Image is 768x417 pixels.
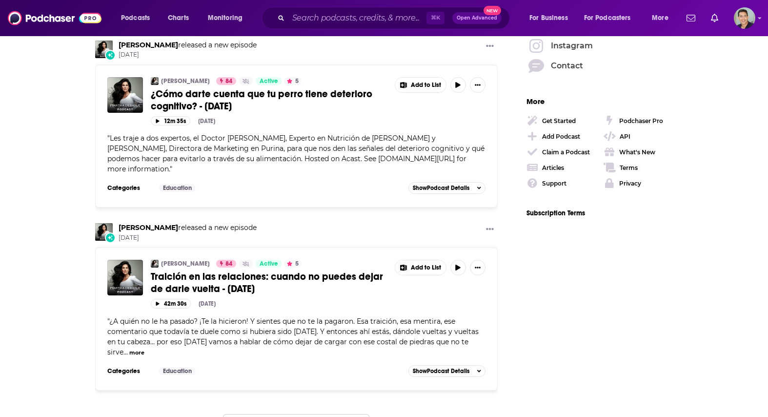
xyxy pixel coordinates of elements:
[95,41,113,58] img: Martha Debayle
[107,260,143,295] img: Traición en las relaciones: cuando no puedes dejar de darle vuelta - Martes 2 de septiembre del 2025
[114,10,162,26] button: open menu
[225,259,232,269] span: 84
[408,365,485,377] button: ShowPodcast Details
[526,97,545,106] span: More
[123,348,128,356] span: ...
[159,184,196,192] a: Education
[199,300,216,307] div: [DATE]
[162,10,195,26] a: Charts
[408,182,485,194] button: ShowPodcast Details
[619,117,663,125] div: Podchaser Pro
[395,260,446,275] button: Show More Button
[8,9,101,27] img: Podchaser - Follow, Share and Rate Podcasts
[526,209,585,217] a: Subscription Terms
[151,88,372,112] span: ¿Cómo darte cuenta que tu perro tiene deterioro cognitivo? - [DATE]
[256,260,282,268] a: Active
[151,299,191,308] button: 42m 30s
[119,41,178,49] a: Martha Debayle
[542,180,566,187] div: Support
[95,223,113,241] img: Martha Debayle
[413,185,469,191] span: Show Podcast Details
[151,88,388,112] a: ¿Cómo darte cuenta que tu perro tiene deterioro cognitivo? - [DATE]
[151,271,383,295] span: Traición en las relaciones: cuando no puedes dejar de darle vuelta - [DATE]
[584,11,631,25] span: For Podcasters
[707,10,722,26] a: Show notifications dropdown
[578,10,645,26] button: open menu
[107,317,479,356] span: ¿A quién no le ha pasado? ¡Te la hicieron! Y sientes que no te la pagaron. Esa traición, esa ment...
[161,260,210,268] a: [PERSON_NAME]
[484,6,501,15] span: New
[198,118,215,125] div: [DATE]
[105,50,116,61] div: New Episode
[526,131,596,143] a: Add Podcast
[107,184,151,192] h3: Categories
[526,162,596,174] a: Articles
[452,12,502,24] button: Open AdvancedNew
[411,82,441,89] span: Add to List
[604,115,673,127] a: Podchaser Pro
[734,7,755,29] button: Show profile menu
[105,232,116,243] div: New Episode
[119,51,257,59] span: [DATE]
[470,260,485,275] button: Show More Button
[151,77,159,85] img: Martha Debayle
[288,10,426,26] input: Search podcasts, credits, & more...
[168,11,189,25] span: Charts
[151,271,388,295] a: Traición en las relaciones: cuando no puedes dejar de darle vuelta - [DATE]
[107,367,151,375] h3: Categories
[604,162,673,174] a: Terms
[526,58,673,74] a: Contact
[542,117,576,125] div: Get Started
[526,38,673,54] a: Instagram
[620,164,638,171] div: Terms
[482,223,498,235] button: Show More Button
[260,77,278,86] span: Active
[482,41,498,53] button: Show More Button
[619,180,641,187] div: Privacy
[129,349,144,357] button: more
[604,131,673,143] a: API
[620,133,630,140] div: API
[645,10,681,26] button: open menu
[119,223,257,232] h3: released a new episode
[151,260,159,268] img: Martha Debayle
[107,317,479,356] span: "
[413,368,469,375] span: Show Podcast Details
[542,133,580,140] div: Add Podcast
[121,11,150,25] span: Podcasts
[734,7,755,29] img: User Profile
[201,10,255,26] button: open menu
[107,77,143,113] img: ¿Cómo darte cuenta que tu perro tiene deterioro cognitivo? - Martes 2 de septiembre del 2025
[604,178,673,189] a: Privacy
[119,41,257,50] h3: released a new episode
[551,62,583,70] span: Contact
[216,77,236,85] a: 84
[526,178,596,189] a: Support
[526,146,596,158] a: Claim a Podcast
[542,164,564,171] div: Articles
[107,134,485,173] span: " "
[159,367,196,375] a: Education
[619,148,655,156] div: What's New
[284,77,302,85] button: 5
[119,223,178,232] a: Martha Debayle
[551,42,593,50] span: Instagram
[256,77,282,85] a: Active
[523,10,580,26] button: open menu
[216,260,236,268] a: 84
[604,146,673,158] a: What's New
[260,259,278,269] span: Active
[119,234,257,242] span: [DATE]
[271,7,519,29] div: Search podcasts, credits, & more...
[652,11,668,25] span: More
[457,16,497,21] span: Open Advanced
[395,78,446,92] button: Show More Button
[529,11,568,25] span: For Business
[225,77,232,86] span: 84
[284,260,302,268] button: 5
